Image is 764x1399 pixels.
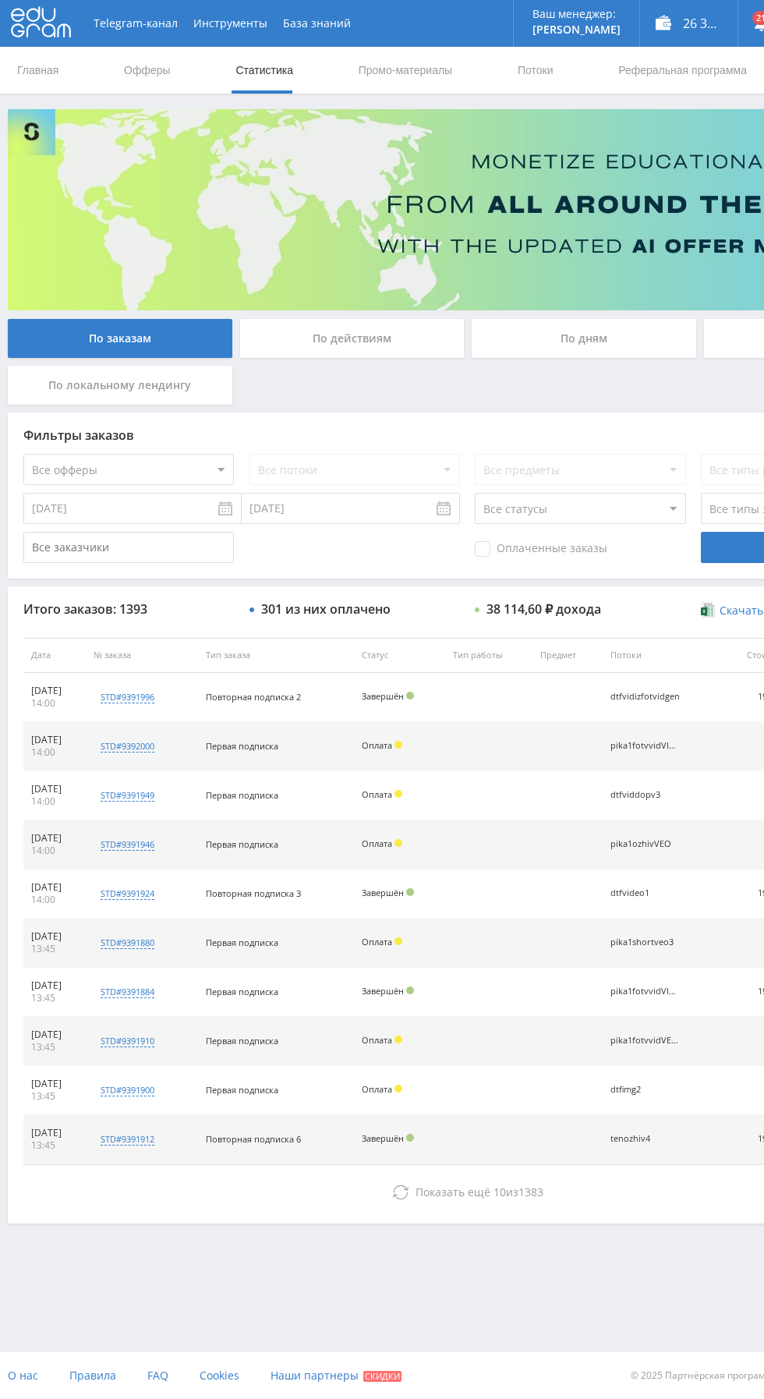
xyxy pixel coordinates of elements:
[200,1352,239,1399] a: Cookies
[532,23,621,36] p: [PERSON_NAME]
[610,1036,681,1046] div: pika1fotvvidVEO3
[271,1352,401,1399] a: Наши партнеры Скидки
[271,1368,359,1383] span: Наши партнеры
[362,838,392,849] span: Оплата
[240,319,465,358] div: По действиям
[31,1127,78,1139] div: [DATE]
[610,986,681,997] div: pika1fotvvidVIDGEN
[701,602,714,618] img: xlsx
[31,783,78,795] div: [DATE]
[610,1085,681,1095] div: dtfimg2
[206,838,278,850] span: Первая подписка
[31,795,78,808] div: 14:00
[394,1085,402,1093] span: Холд
[610,692,681,702] div: dtfvidizfotvidgen
[206,986,278,997] span: Первая подписка
[101,937,154,949] div: std#9391880
[147,1368,168,1383] span: FAQ
[31,845,78,857] div: 14:00
[206,937,278,948] span: Первая подписка
[362,1132,404,1144] span: Завершён
[31,930,78,943] div: [DATE]
[206,1084,278,1096] span: Первая подписка
[8,1352,38,1399] a: О нас
[31,992,78,1004] div: 13:45
[610,888,681,898] div: dtfvideo1
[8,1368,38,1383] span: О нас
[31,832,78,845] div: [DATE]
[31,1090,78,1103] div: 13:45
[532,8,621,20] p: Ваш менеджер:
[516,47,555,94] a: Потоки
[206,740,278,752] span: Первая подписка
[69,1352,116,1399] a: Правила
[101,887,154,900] div: std#9391924
[31,881,78,894] div: [DATE]
[206,691,301,703] span: Повторная подписка 2
[406,1134,414,1142] span: Подтвержден
[394,937,402,945] span: Холд
[486,602,601,616] div: 38 114,60 ₽ дохода
[31,943,78,955] div: 13:45
[362,1083,392,1095] span: Оплата
[363,1371,401,1382] span: Скидки
[362,985,404,997] span: Завершён
[362,936,392,947] span: Оплата
[101,740,154,753] div: std#9392000
[362,887,404,898] span: Завершён
[101,1084,154,1096] div: std#9391900
[532,638,602,673] th: Предмет
[610,790,681,800] div: dtfviddopv3
[8,366,232,405] div: По локальному лендингу
[362,1034,392,1046] span: Оплата
[31,697,78,710] div: 14:00
[31,734,78,746] div: [DATE]
[198,638,354,673] th: Тип заказа
[31,894,78,906] div: 14:00
[101,1035,154,1047] div: std#9391910
[261,602,391,616] div: 301 из них оплачено
[610,1134,681,1144] div: tenozhiv4
[86,638,198,673] th: № заказа
[362,788,392,800] span: Оплата
[357,47,454,94] a: Промо-материалы
[493,1185,506,1199] span: 10
[101,691,154,703] div: std#9391996
[610,741,681,751] div: pika1fotvvidVIDGEN
[16,47,60,94] a: Главная
[416,1185,543,1199] span: из
[69,1368,116,1383] span: Правила
[406,986,414,994] span: Подтвержден
[394,790,402,798] span: Холд
[472,319,696,358] div: По дням
[206,887,301,899] span: Повторная подписка 3
[31,1041,78,1054] div: 13:45
[416,1185,490,1199] span: Показать ещё
[234,47,295,94] a: Статистика
[610,937,681,947] div: pika1shortveo3
[617,47,748,94] a: Реферальная программа
[31,1078,78,1090] div: [DATE]
[31,685,78,697] div: [DATE]
[23,532,234,563] input: Все заказчики
[23,602,234,616] div: Итого заказов: 1393
[200,1368,239,1383] span: Cookies
[394,839,402,847] span: Холд
[101,1133,154,1146] div: std#9391912
[101,986,154,998] div: std#9391884
[394,1036,402,1043] span: Холд
[101,789,154,802] div: std#9391949
[354,638,445,673] th: Статус
[206,1035,278,1047] span: Первая подписка
[445,638,532,673] th: Тип работы
[31,979,78,992] div: [DATE]
[394,741,402,749] span: Холд
[475,541,607,557] span: Оплаченные заказы
[101,838,154,851] div: std#9391946
[31,1139,78,1152] div: 13:45
[362,690,404,702] span: Завершён
[610,839,681,849] div: pika1ozhivVEO
[518,1185,543,1199] span: 1383
[8,319,232,358] div: По заказам
[206,1133,301,1145] span: Повторная подписка 6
